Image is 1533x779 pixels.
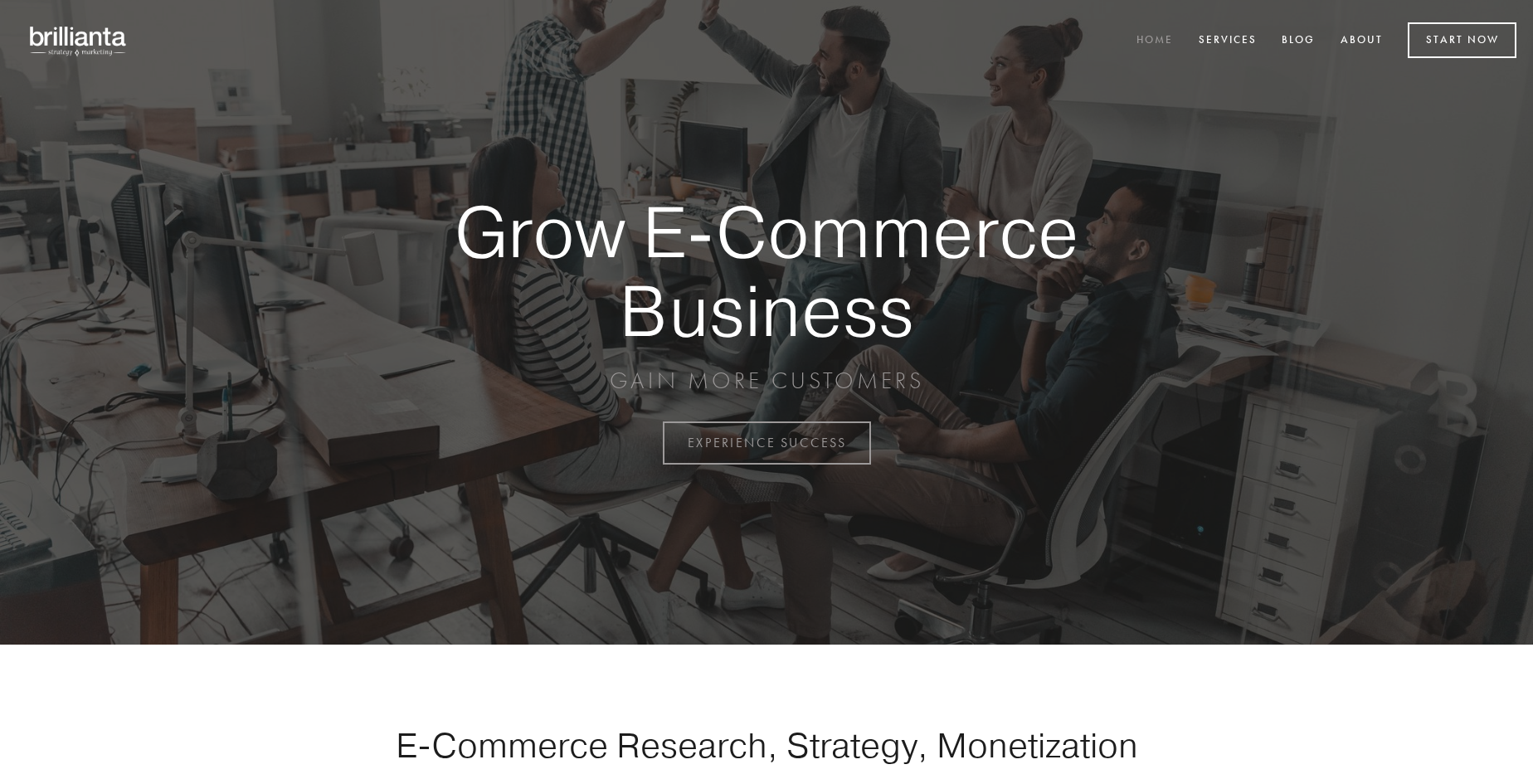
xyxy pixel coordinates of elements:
strong: Grow E-Commerce Business [397,192,1136,349]
p: GAIN MORE CUSTOMERS [397,366,1136,396]
a: About [1330,27,1394,55]
img: brillianta - research, strategy, marketing [17,17,141,65]
h1: E-Commerce Research, Strategy, Monetization [343,724,1190,766]
a: Start Now [1408,22,1516,58]
a: Blog [1271,27,1326,55]
a: Services [1188,27,1268,55]
a: Home [1126,27,1184,55]
a: EXPERIENCE SUCCESS [663,421,871,465]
